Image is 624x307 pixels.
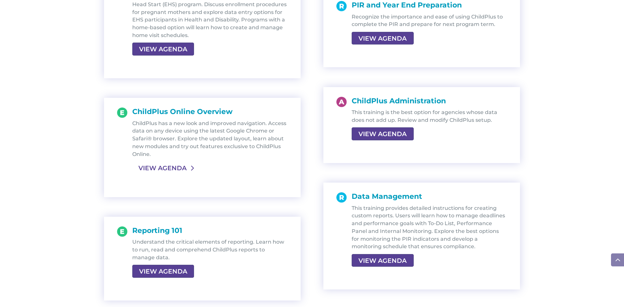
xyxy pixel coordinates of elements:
[132,265,194,278] a: VIEW AGENDA
[352,96,446,105] span: ChildPlus Administration
[352,109,507,124] p: This training is the best option for agencies whose data does not add up. Review and modify Child...
[352,1,462,9] span: PIR and Year End Preparation
[132,107,233,116] span: ChildPlus Online Overview
[132,43,194,56] a: VIEW AGENDA
[132,120,288,158] p: ChildPlus has a new look and improved navigation. Access data on any device using the latest Goog...
[132,226,182,235] span: Reporting 101
[352,13,507,29] p: Recognize the importance and ease of using ChildPlus to complete the PIR and prepare for next pro...
[132,238,288,261] p: Understand the critical elements of reporting. Learn how to run, read and comprehend ChildPlus re...
[352,127,413,140] a: VIEW AGENDA
[132,162,193,174] a: VIEW AGENDA
[352,32,413,45] a: VIEW AGENDA
[352,192,422,201] span: Data Management
[352,204,507,251] p: This training provides detailed instructions for creating custom reports. Users will learn how to...
[352,254,413,267] a: VIEW AGENDA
